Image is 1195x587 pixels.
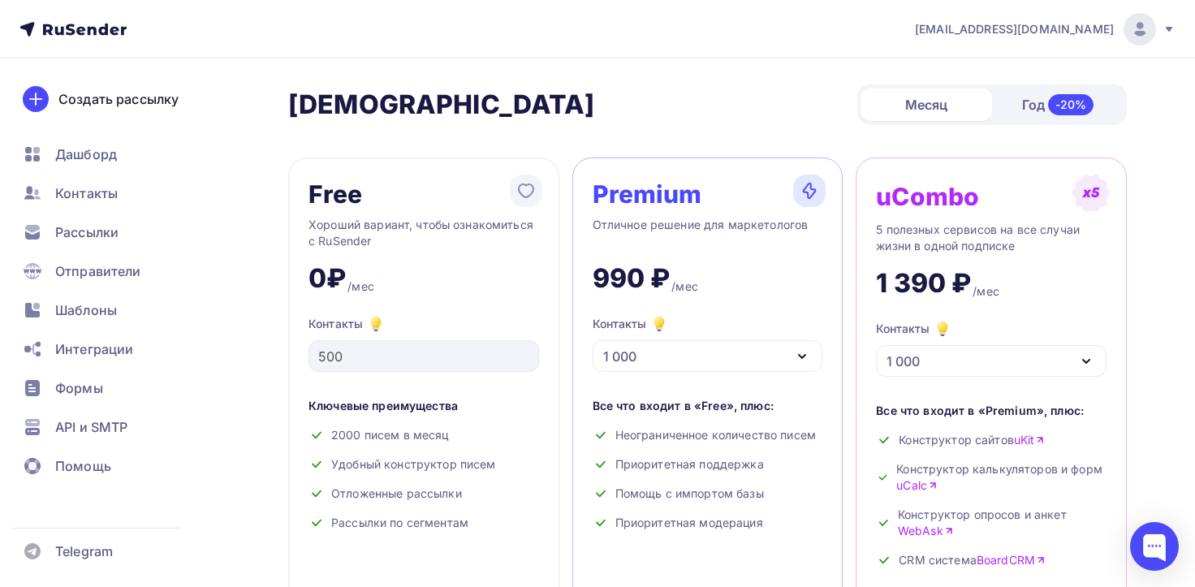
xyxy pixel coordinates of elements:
div: /мес [671,278,698,295]
div: -20% [1048,94,1094,115]
div: Контакты [876,319,952,339]
div: uCombo [876,183,979,209]
a: Отправители [13,255,206,287]
div: Контакты [593,314,669,334]
div: Приоритетная модерация [593,515,823,531]
div: Неограниченное количество писем [593,427,823,443]
a: [EMAIL_ADDRESS][DOMAIN_NAME] [915,13,1176,45]
a: Формы [13,372,206,404]
a: Контакты [13,177,206,209]
div: 1 390 ₽ [876,267,971,300]
div: Помощь с импортом базы [593,486,823,502]
div: 1 000 [887,352,920,371]
div: 0₽ [308,262,346,295]
div: 990 ₽ [593,262,671,295]
a: uCalc [896,477,938,494]
a: uKit [1014,432,1046,448]
span: Конструктор опросов и анкет [898,507,1107,539]
span: Формы [55,378,103,398]
span: Telegram [55,542,113,561]
a: Рассылки [13,216,206,248]
span: Шаблоны [55,300,117,320]
div: Отложенные рассылки [308,486,539,502]
a: BoardCRM [977,552,1046,568]
div: 2000 писем в месяц [308,427,539,443]
div: 1 000 [603,347,636,366]
div: Приоритетная поддержка [593,456,823,473]
a: Шаблоны [13,294,206,326]
span: Интеграции [55,339,133,359]
span: Конструктор калькуляторов и форм [896,461,1107,494]
div: /мес [347,278,374,295]
div: Все что входит в «Free», плюс: [593,398,823,414]
span: [EMAIL_ADDRESS][DOMAIN_NAME] [915,21,1114,37]
div: Рассылки по сегментам [308,515,539,531]
div: Создать рассылку [58,89,179,109]
div: Premium [593,181,702,207]
span: Рассылки [55,222,119,242]
span: Конструктор сайтов [899,432,1045,448]
div: Free [308,181,363,207]
div: Все что входит в «Premium», плюс: [876,403,1107,419]
span: Контакты [55,183,118,203]
span: API и SMTP [55,417,127,437]
div: Месяц [861,88,992,121]
h2: [DEMOGRAPHIC_DATA] [288,88,595,121]
div: 5 полезных сервисов на все случаи жизни в одной подписке [876,222,1107,254]
div: Год [992,88,1124,122]
div: Отличное решение для маркетологов [593,217,823,249]
span: Помощь [55,456,111,476]
div: Удобный конструктор писем [308,456,539,473]
span: Дашборд [55,145,117,164]
div: /мес [973,283,999,300]
button: Контакты 1 000 [593,314,823,372]
a: WebAsk [898,523,954,539]
span: Отправители [55,261,141,281]
a: Дашборд [13,138,206,170]
button: Контакты 1 000 [876,319,1107,377]
div: Хороший вариант, чтобы ознакомиться с RuSender [308,217,539,249]
span: CRM система [899,552,1046,568]
div: Контакты [308,314,539,334]
div: Ключевые преимущества [308,398,539,414]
